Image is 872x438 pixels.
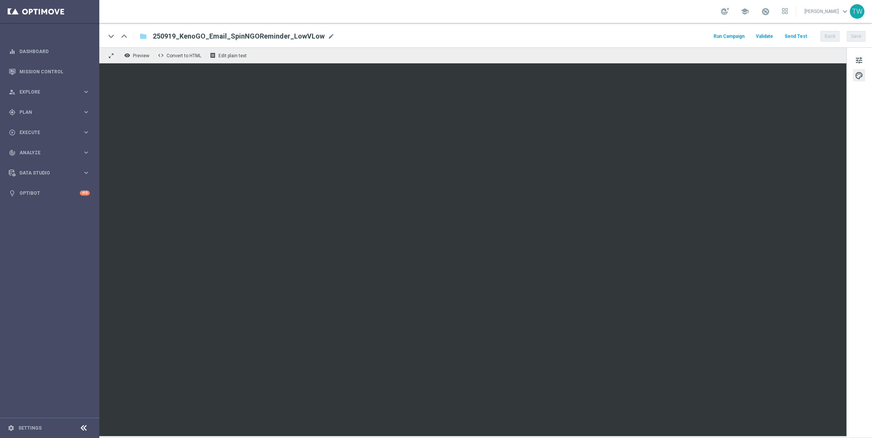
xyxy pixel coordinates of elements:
a: Mission Control [19,61,90,82]
span: keyboard_arrow_down [841,7,849,16]
div: Optibot [9,183,90,203]
span: Analyze [19,150,83,155]
div: TW [850,4,864,19]
i: folder [139,32,147,41]
span: Convert to HTML [167,53,201,58]
span: code [158,52,164,58]
span: tune [855,55,863,65]
i: lightbulb [9,190,16,197]
button: Validate [755,31,774,42]
a: [PERSON_NAME]keyboard_arrow_down [804,6,850,17]
i: keyboard_arrow_right [83,88,90,95]
button: play_circle_outline Execute keyboard_arrow_right [8,129,90,136]
div: +10 [80,191,90,196]
span: school [741,7,749,16]
i: person_search [9,89,16,95]
i: play_circle_outline [9,129,16,136]
button: gps_fixed Plan keyboard_arrow_right [8,109,90,115]
span: 250919_KenoGO_Email_SpinNGOReminder_LowVLow [153,32,325,41]
button: tune [853,54,865,66]
span: Data Studio [19,171,83,175]
div: Dashboard [9,41,90,61]
i: receipt [210,52,216,58]
span: Validate [756,34,773,39]
i: track_changes [9,149,16,156]
button: Save [847,31,866,42]
button: Send Test [783,31,808,42]
span: Plan [19,110,83,115]
button: lightbulb Optibot +10 [8,190,90,196]
span: Edit plain text [218,53,247,58]
button: track_changes Analyze keyboard_arrow_right [8,150,90,156]
div: Explore [9,89,83,95]
div: Data Studio [9,170,83,176]
i: keyboard_arrow_right [83,149,90,156]
button: Run Campaign [712,31,746,42]
button: Data Studio keyboard_arrow_right [8,170,90,176]
i: remove_red_eye [124,52,130,58]
div: Analyze [9,149,83,156]
button: equalizer Dashboard [8,48,90,55]
span: Execute [19,130,83,135]
button: palette [853,69,865,81]
button: remove_red_eye Preview [122,50,153,60]
span: Preview [133,53,149,58]
button: receipt Edit plain text [208,50,250,60]
i: equalizer [9,48,16,55]
i: keyboard_arrow_right [83,169,90,176]
button: code Convert to HTML [156,50,205,60]
a: Optibot [19,183,80,203]
div: Execute [9,129,83,136]
button: Mission Control [8,69,90,75]
div: Mission Control [9,61,90,82]
i: keyboard_arrow_right [83,129,90,136]
i: keyboard_arrow_right [83,108,90,116]
button: folder [139,30,148,42]
div: Plan [9,109,83,116]
span: Explore [19,90,83,94]
a: Settings [18,426,42,430]
span: palette [855,71,863,81]
i: settings [8,425,15,432]
a: Dashboard [19,41,90,61]
i: gps_fixed [9,109,16,116]
button: Back [820,31,840,42]
button: person_search Explore keyboard_arrow_right [8,89,90,95]
span: mode_edit [328,33,335,40]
